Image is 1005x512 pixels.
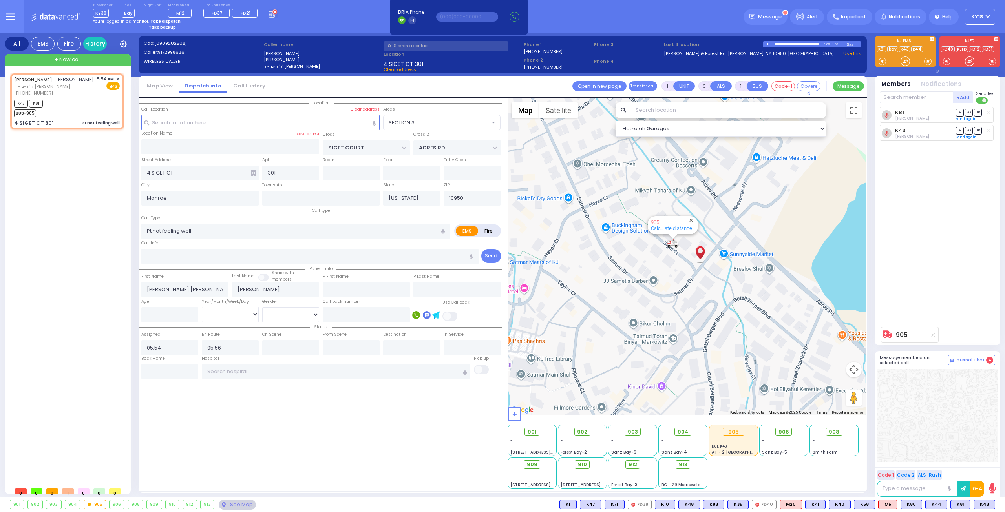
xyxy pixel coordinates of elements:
[974,109,982,116] span: TR
[93,9,109,18] span: KY30
[661,449,687,455] span: Sanz Bay-4
[144,40,261,47] label: Cad:
[78,488,90,494] span: 0
[889,13,920,20] span: Notifications
[262,182,282,188] label: Township
[14,119,54,127] div: 4 SIGET CT 301
[881,80,911,89] button: Members
[678,500,700,509] div: BLS
[846,102,862,118] button: Toggle fullscreen view
[31,488,42,494] span: 0
[917,470,942,480] button: ALS-Rush
[57,37,81,51] div: Fire
[580,500,601,509] div: K47
[297,131,319,137] label: Save as POI
[830,40,832,49] div: /
[141,240,158,246] label: Call Info
[203,3,260,8] label: Fire units on call
[664,50,834,57] a: [PERSON_NAME] & Forest Rd, [PERSON_NAME], NY 10950, [GEOGRAPHIC_DATA]
[630,102,826,118] input: Search location
[383,332,407,338] label: Destination
[577,428,587,436] span: 902
[150,18,181,24] strong: Take dispatch
[950,500,970,509] div: K81
[953,91,974,103] button: +Add
[895,133,929,139] span: Moshe Hirsch Brach
[778,428,789,436] span: 906
[956,46,968,52] a: KJFD
[524,41,591,48] span: Phone 1
[629,81,657,91] button: Transfer call
[93,488,105,494] span: 0
[323,131,337,138] label: Cross 1
[83,37,107,51] a: History
[212,10,223,16] span: FD37
[948,355,995,365] button: Internal Chat 4
[846,41,861,47] div: Bay
[413,273,439,280] label: P Last Name
[679,461,687,468] span: 913
[813,437,815,443] span: -
[846,362,862,377] button: Map camera controls
[444,332,464,338] label: In Service
[911,46,923,52] a: K44
[5,37,29,51] div: All
[846,390,862,406] button: Drag Pegman onto the map to open Street View
[703,500,724,509] div: K83
[510,470,513,476] span: -
[46,488,58,494] span: 0
[383,106,395,113] label: Areas
[141,215,160,221] label: Call Type
[712,443,727,449] span: K81, K43
[752,500,777,509] div: FD40
[144,3,161,8] label: Night unit
[141,115,380,130] input: Search location here
[678,428,689,436] span: 904
[925,500,947,509] div: K44
[110,500,124,509] div: 906
[510,405,535,415] img: Google
[524,57,591,64] span: Phone 2
[655,500,675,509] div: BLS
[444,157,466,163] label: Entry Code
[941,46,955,52] a: FD40
[561,437,563,443] span: -
[829,500,851,509] div: BLS
[14,83,94,90] span: ר' חיים - ר' [PERSON_NAME]
[561,449,587,455] span: Forest Bay-2
[780,500,802,509] div: ALS
[877,46,886,52] a: K81
[611,449,636,455] span: Sanz Bay-6
[969,46,981,52] a: FD12
[561,482,635,488] span: [STREET_ADDRESS][PERSON_NAME]
[594,58,661,65] span: Phone 4
[901,500,922,509] div: BLS
[141,299,149,305] label: Age
[383,115,501,130] span: SECTION 3
[559,500,577,509] div: BLS
[524,48,563,54] label: [PHONE_NUMBER]
[144,49,261,56] label: Caller:
[628,500,652,509] div: FD38
[712,449,770,455] span: AT - 2 [GEOGRAPHIC_DATA]
[829,428,839,436] span: 908
[572,81,627,91] a: Open in new page
[896,470,915,480] button: Code 2
[976,97,989,104] label: Turn off text
[561,443,563,449] span: -
[309,100,334,106] span: Location
[661,437,664,443] span: -
[895,128,906,133] a: K43
[762,449,787,455] span: Sanz Bay-5
[629,461,637,468] span: 912
[661,482,705,488] span: BG - 29 Merriewold S.
[758,13,782,21] span: Message
[384,51,521,58] label: Location
[880,355,948,365] h5: Message members on selected call
[950,359,954,363] img: comment-alt.png
[813,449,838,455] span: Smith Farm
[168,3,194,8] label: Medic on call
[510,476,513,482] span: -
[755,503,759,507] img: red-radio-icon.svg
[147,500,162,509] div: 909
